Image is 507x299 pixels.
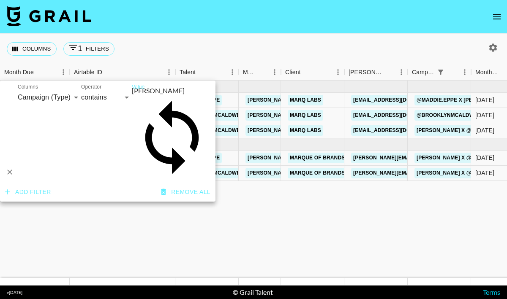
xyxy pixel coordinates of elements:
div: Talent [180,64,196,81]
div: Jun '25 [475,169,494,177]
a: Marq Labs [288,125,323,136]
div: Campaign (Type) [412,64,435,81]
button: Sort [102,66,114,78]
a: [EMAIL_ADDRESS][DOMAIN_NAME] [351,110,446,121]
div: May '25 [475,111,494,119]
label: Value [132,84,144,91]
button: Menu [163,66,175,78]
label: Operator [81,84,101,91]
div: Campaign (Type) [408,64,471,81]
div: Manager [239,64,281,81]
div: Manager [243,64,256,81]
button: Add filter [2,184,55,200]
button: Menu [57,66,70,78]
button: Remove all [158,184,214,200]
a: [PERSON_NAME][EMAIL_ADDRESS][DOMAIN_NAME] [245,125,383,136]
button: Sort [196,66,207,78]
span: 1 [78,42,82,56]
div: © Grail Talent [233,288,273,296]
a: [PERSON_NAME][EMAIL_ADDRESS][DOMAIN_NAME] [245,168,383,178]
button: Menu [226,66,239,78]
button: Delete [3,166,16,178]
a: Marque of Brands Americas LLC [288,153,387,163]
a: [PERSON_NAME][EMAIL_ADDRESS][DOMAIN_NAME] [245,110,383,121]
div: [PERSON_NAME] [349,64,383,81]
a: [PERSON_NAME][EMAIL_ADDRESS][DOMAIN_NAME] [351,168,489,178]
label: Columns [18,84,38,91]
div: Client [281,64,344,81]
a: [EMAIL_ADDRESS][DOMAIN_NAME] [351,125,446,136]
button: Menu [395,66,408,78]
a: [PERSON_NAME][EMAIL_ADDRESS][DOMAIN_NAME] [245,153,383,163]
a: Marque of Brands Americas LLC [288,168,387,178]
button: Sort [383,66,395,78]
button: Menu [268,66,281,78]
a: Terms [483,288,500,296]
div: Jun '25 [475,154,494,162]
button: Menu [332,66,344,78]
button: Menu [458,66,471,78]
div: Talent [175,64,239,81]
button: Sort [34,66,46,78]
a: [EMAIL_ADDRESS][DOMAIN_NAME] [351,95,446,105]
button: Sort [256,66,268,78]
button: Show filters [435,66,447,78]
a: Marq Labs [288,95,323,105]
div: Airtable ID [74,64,102,81]
input: Filter value [132,84,212,97]
div: May '25 [475,96,494,104]
button: Show filters [63,42,114,56]
a: [PERSON_NAME][EMAIL_ADDRESS][DOMAIN_NAME] [245,95,383,105]
div: 1 active filter [435,66,447,78]
button: Sort [301,66,313,78]
div: v [DATE] [7,290,22,295]
div: Client [285,64,301,81]
a: [PERSON_NAME][EMAIL_ADDRESS][DOMAIN_NAME] [351,153,489,163]
div: May '25 [475,126,494,135]
div: Month Due [4,64,34,81]
div: Booker [344,64,408,81]
img: Grail Talent [7,6,91,26]
a: Marq Labs [288,110,323,121]
button: Sort [447,66,458,78]
button: Select columns [7,42,57,56]
div: Airtable ID [70,64,175,81]
button: open drawer [488,8,505,25]
div: Month Due [475,64,499,81]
